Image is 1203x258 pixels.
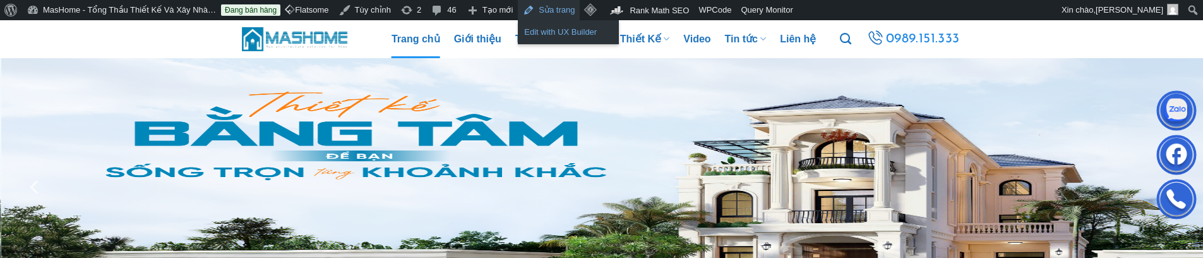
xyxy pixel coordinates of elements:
[1158,94,1195,132] img: Zalo
[1096,5,1163,15] span: [PERSON_NAME]
[780,20,816,58] a: Liên hệ
[24,161,47,213] button: Previous
[725,20,767,58] a: Tin tức
[242,25,349,52] img: MasHome – Tổng Thầu Thiết Kế Và Xây Nhà Trọn Gói
[1158,138,1195,176] img: Facebook
[221,4,280,16] a: Đang bán hàng
[630,6,689,15] span: Rank Math SEO
[1158,182,1195,220] img: Phone
[840,26,851,52] a: Tìm kiếm
[1156,161,1179,213] button: Next
[620,20,670,58] a: Thiết Kế
[515,20,606,58] a: Thi công trọn gói
[865,28,962,51] a: 0989.151.333
[886,28,960,50] span: 0989.151.333
[518,24,619,40] a: Edit with UX Builder
[683,20,710,58] a: Video
[392,20,440,58] a: Trang chủ
[454,20,501,58] a: Giới thiệu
